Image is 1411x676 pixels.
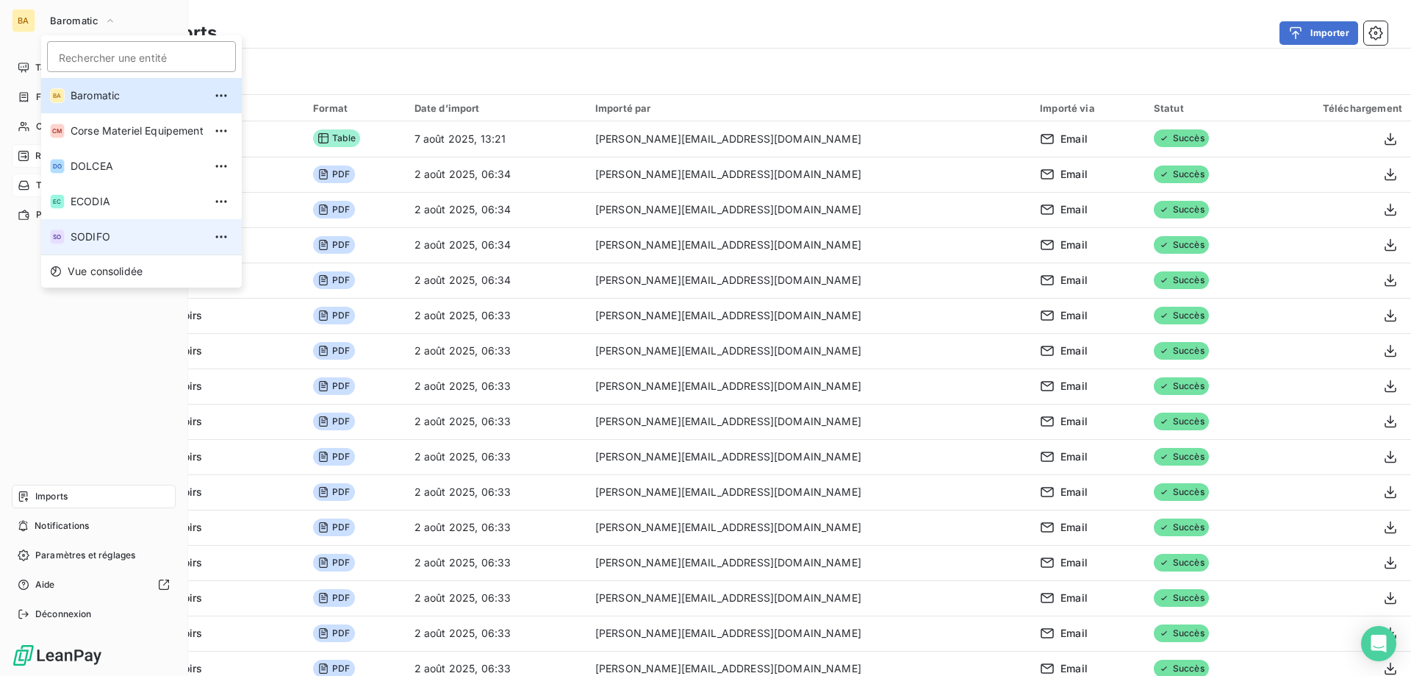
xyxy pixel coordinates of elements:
[1060,308,1088,323] span: Email
[12,203,176,227] a: Paiements
[586,263,1031,298] td: [PERSON_NAME][EMAIL_ADDRESS][DOMAIN_NAME]
[406,545,586,580] td: 2 août 2025, 06:33
[406,439,586,474] td: 2 août 2025, 06:33
[12,544,176,567] a: Paramètres et réglages
[313,589,354,607] span: PDF
[12,174,176,197] a: Tâches
[35,61,104,74] span: Tableau de bord
[414,102,578,114] div: Date d’import
[406,580,586,616] td: 2 août 2025, 06:33
[36,179,67,192] span: Tâches
[1154,413,1209,430] span: Succès
[1154,236,1209,254] span: Succès
[1060,379,1088,394] span: Email
[586,192,1031,227] td: [PERSON_NAME][EMAIL_ADDRESS][DOMAIN_NAME]
[12,85,176,109] a: Factures
[313,519,354,536] span: PDF
[35,490,68,503] span: Imports
[1279,21,1358,45] button: Importer
[50,124,65,138] div: CM
[586,298,1031,333] td: [PERSON_NAME][EMAIL_ADDRESS][DOMAIN_NAME]
[313,483,354,501] span: PDF
[313,377,354,395] span: PDF
[586,227,1031,263] td: [PERSON_NAME][EMAIL_ADDRESS][DOMAIN_NAME]
[71,124,204,138] span: Corse Materiel Equipement
[313,625,354,642] span: PDF
[1060,485,1088,499] span: Email
[71,88,204,103] span: Baromatic
[36,208,81,221] span: Paiements
[586,545,1031,580] td: [PERSON_NAME][EMAIL_ADDRESS][DOMAIN_NAME]
[313,236,354,254] span: PDF
[1154,625,1209,642] span: Succès
[406,227,586,263] td: 2 août 2025, 06:34
[586,439,1031,474] td: [PERSON_NAME][EMAIL_ADDRESS][DOMAIN_NAME]
[1060,273,1088,288] span: Email
[1154,342,1209,360] span: Succès
[47,41,236,72] input: placeholder
[586,616,1031,651] td: [PERSON_NAME][EMAIL_ADDRESS][DOMAIN_NAME]
[1060,344,1088,358] span: Email
[586,474,1031,510] td: [PERSON_NAME][EMAIL_ADDRESS][DOMAIN_NAME]
[1060,626,1088,641] span: Email
[313,413,354,430] span: PDF
[1040,102,1136,114] div: Importé via
[35,578,55,591] span: Aide
[1361,626,1396,661] div: Open Intercom Messenger
[406,157,586,192] td: 2 août 2025, 06:34
[1154,448,1209,466] span: Succès
[406,616,586,651] td: 2 août 2025, 06:33
[71,159,204,174] span: DOLCEA
[50,88,65,103] div: BA
[586,510,1031,545] td: [PERSON_NAME][EMAIL_ADDRESS][DOMAIN_NAME]
[1154,554,1209,572] span: Succès
[12,485,176,508] a: Imports
[12,9,35,32] div: BA
[35,608,92,621] span: Déconnexion
[35,549,135,562] span: Paramètres et réglages
[71,230,204,244] span: SODIFO
[12,644,103,667] img: Logo LeanPay
[1154,307,1209,324] span: Succès
[1060,520,1088,535] span: Email
[12,115,176,138] a: Clients
[1060,591,1088,605] span: Email
[313,129,360,147] span: Table
[586,121,1031,157] td: [PERSON_NAME][EMAIL_ADDRESS][DOMAIN_NAME]
[1154,589,1209,607] span: Succès
[406,369,586,404] td: 2 août 2025, 06:33
[1154,102,1250,114] div: Statut
[12,573,176,597] a: Aide
[1060,238,1088,252] span: Email
[50,230,65,244] div: SO
[313,271,354,289] span: PDF
[1154,271,1209,289] span: Succès
[406,510,586,545] td: 2 août 2025, 06:33
[50,15,98,26] span: Baromatic
[12,144,176,168] a: 89Relances
[313,554,354,572] span: PDF
[1154,519,1209,536] span: Succès
[1154,377,1209,395] span: Succès
[406,404,586,439] td: 2 août 2025, 06:33
[586,333,1031,369] td: [PERSON_NAME][EMAIL_ADDRESS][DOMAIN_NAME]
[36,120,65,133] span: Clients
[406,474,586,510] td: 2 août 2025, 06:33
[313,342,354,360] span: PDF
[35,519,89,533] span: Notifications
[1154,483,1209,501] span: Succès
[586,369,1031,404] td: [PERSON_NAME][EMAIL_ADDRESS][DOMAIN_NAME]
[1060,202,1088,217] span: Email
[406,263,586,298] td: 2 août 2025, 06:34
[1154,129,1209,147] span: Succès
[406,192,586,227] td: 2 août 2025, 06:34
[1268,102,1402,114] div: Téléchargement
[1060,449,1088,464] span: Email
[1060,661,1088,676] span: Email
[50,159,65,174] div: DO
[1154,201,1209,218] span: Succès
[595,102,1022,114] div: Importé par
[406,298,586,333] td: 2 août 2025, 06:33
[1060,132,1088,146] span: Email
[406,333,586,369] td: 2 août 2025, 06:33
